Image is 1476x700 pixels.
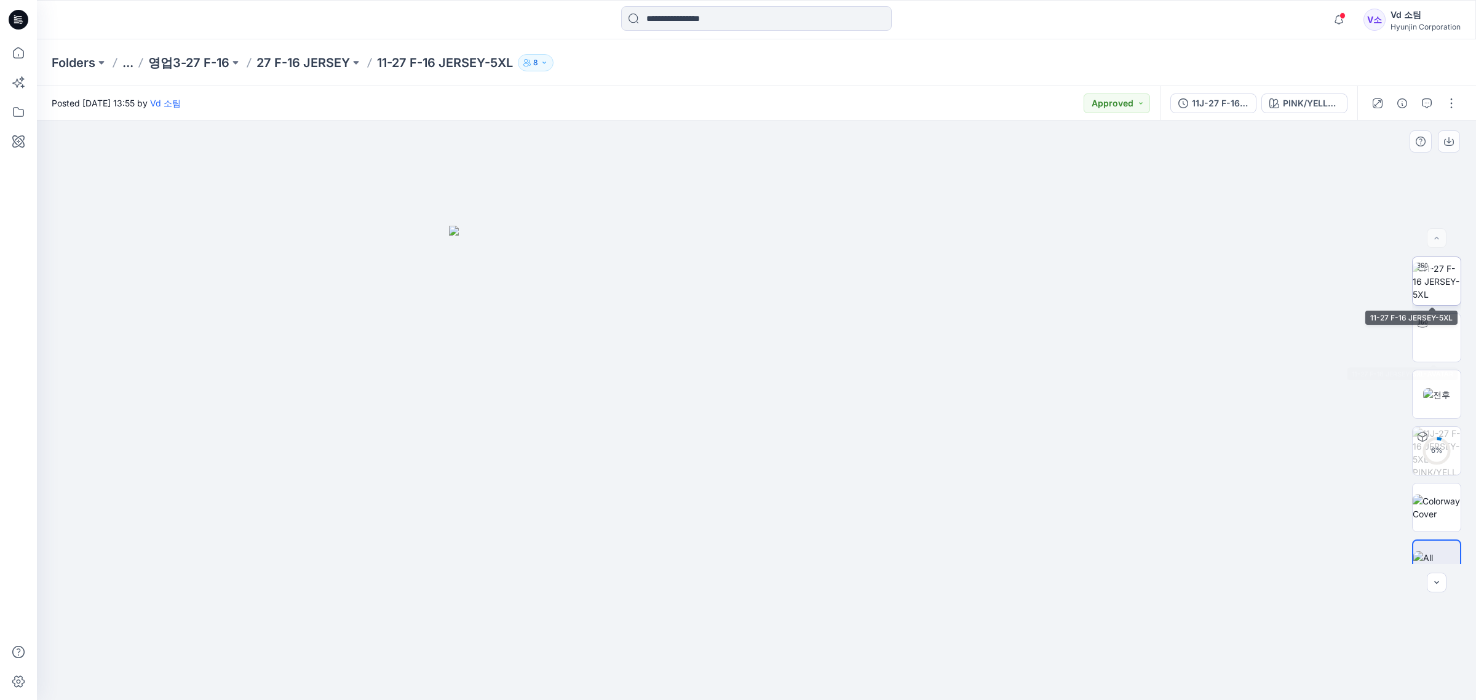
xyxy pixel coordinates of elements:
img: eyJhbGciOiJIUzI1NiIsImtpZCI6IjAiLCJzbHQiOiJzZXMiLCJ0eXAiOiJKV1QifQ.eyJkYXRhIjp7InR5cGUiOiJzdG9yYW... [449,226,1064,700]
div: Hyunjin Corporation [1391,22,1461,31]
div: PINK/YELLOW/PURPLE [1283,97,1339,110]
img: 11-27 F-16 JERSEY-5XL-AVATAR [1413,314,1461,362]
button: Details [1392,93,1412,113]
img: All colorways [1413,551,1460,577]
img: 전후 [1423,388,1450,401]
span: Posted [DATE] 13:55 by [52,97,181,109]
p: 11-27 F-16 JERSEY-5XL [377,54,513,71]
button: PINK/YELLOW/PURPLE [1261,93,1347,113]
button: ... [122,54,133,71]
button: 11J-27 F-16 JERSEY-5XL [1170,93,1256,113]
a: 27 F-16 JERSEY [256,54,350,71]
div: 11J-27 F-16 JERSEY-5XL [1192,97,1248,110]
button: 8 [518,54,553,71]
div: V소 [1363,9,1386,31]
div: Vd 소팀 [1391,7,1461,22]
a: Vd 소팀 [150,98,181,108]
a: 영업3-27 F-16 [148,54,229,71]
p: 8 [533,56,538,70]
img: 11J-27 F-16 JERSEY-5XL PINK/YELLOW/PURPLE [1413,427,1461,475]
a: Folders [52,54,95,71]
img: 11-27 F-16 JERSEY-5XL [1413,262,1461,301]
img: Colorway Cover [1413,495,1461,520]
div: 6 % [1422,445,1451,456]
